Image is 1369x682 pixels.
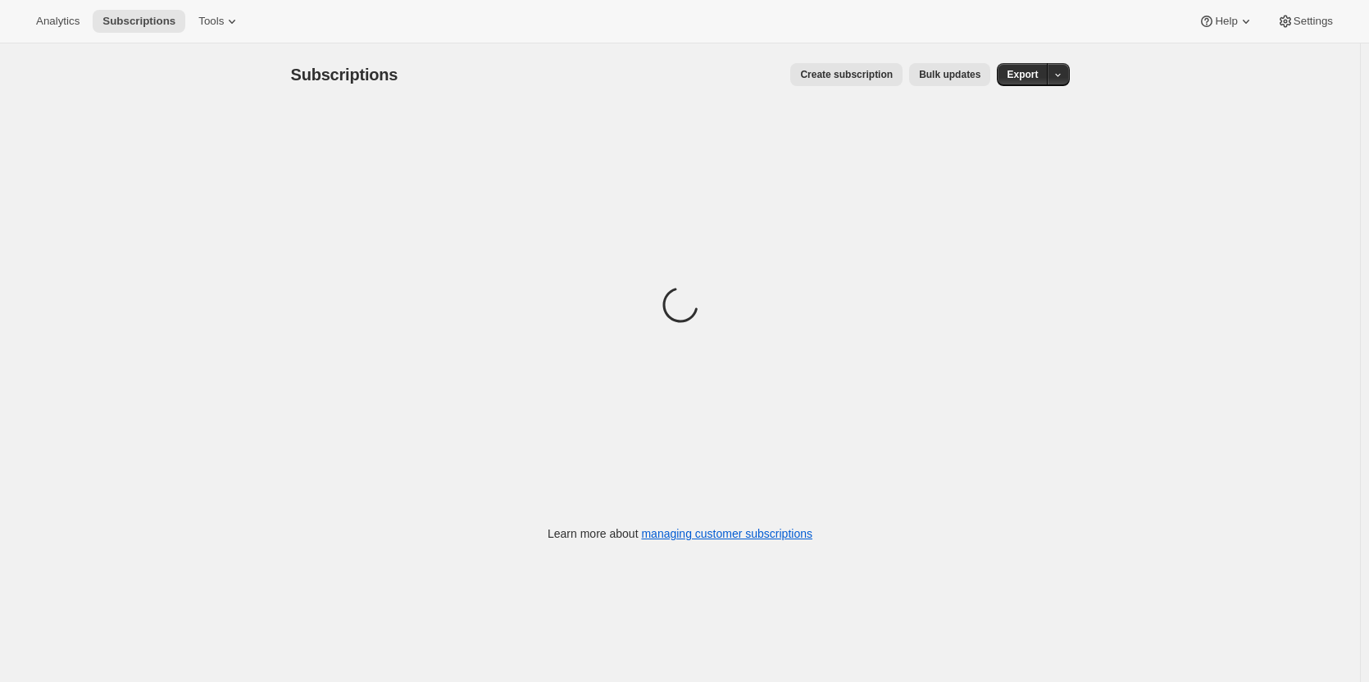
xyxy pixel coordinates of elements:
[36,15,80,28] span: Analytics
[93,10,185,33] button: Subscriptions
[1215,15,1237,28] span: Help
[291,66,398,84] span: Subscriptions
[641,527,812,540] a: managing customer subscriptions
[548,525,812,542] p: Learn more about
[800,68,893,81] span: Create subscription
[909,63,990,86] button: Bulk updates
[1267,10,1343,33] button: Settings
[1189,10,1263,33] button: Help
[1007,68,1038,81] span: Export
[26,10,89,33] button: Analytics
[1294,15,1333,28] span: Settings
[102,15,175,28] span: Subscriptions
[919,68,980,81] span: Bulk updates
[198,15,224,28] span: Tools
[997,63,1048,86] button: Export
[189,10,250,33] button: Tools
[790,63,903,86] button: Create subscription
